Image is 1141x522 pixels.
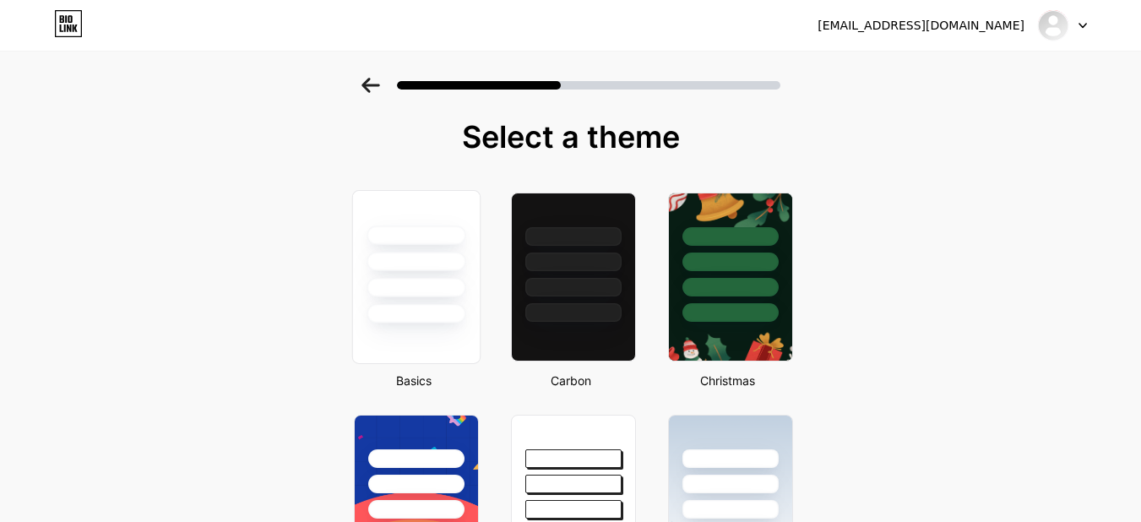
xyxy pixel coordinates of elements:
div: Basics [349,372,479,389]
img: paves [1037,9,1069,41]
div: [EMAIL_ADDRESS][DOMAIN_NAME] [818,17,1024,35]
div: Select a theme [347,120,795,154]
div: Christmas [663,372,793,389]
div: Carbon [506,372,636,389]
